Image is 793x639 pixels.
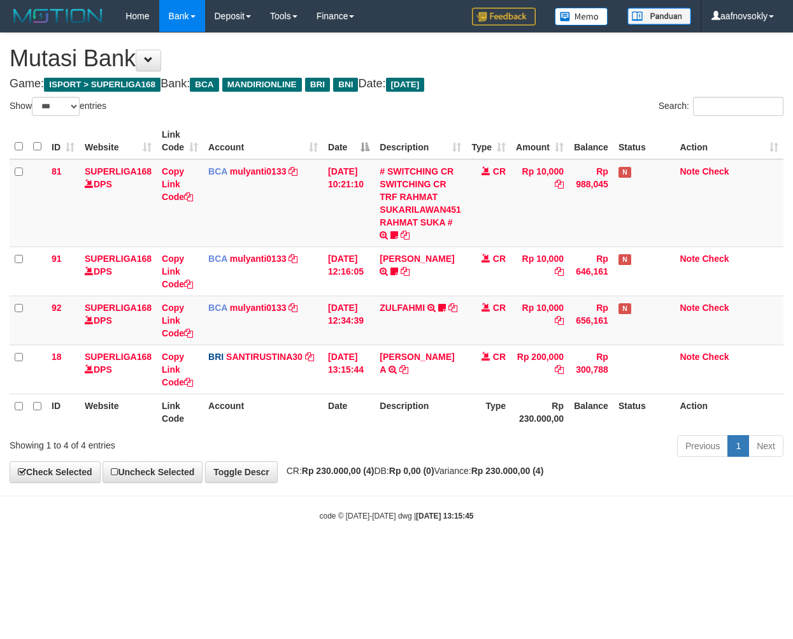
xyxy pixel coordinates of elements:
[85,352,152,362] a: SUPERLIGA168
[659,97,783,116] label: Search:
[375,394,466,430] th: Description
[680,303,699,313] a: Note
[52,352,62,362] span: 18
[680,166,699,176] a: Note
[466,394,511,430] th: Type
[555,179,564,189] a: Copy Rp 10,000 to clipboard
[493,254,506,264] span: CR
[305,352,314,362] a: Copy SANTIRUSTINA30 to clipboard
[380,254,454,264] a: [PERSON_NAME]
[280,466,544,476] span: CR: DB: Variance:
[677,435,728,457] a: Previous
[289,166,297,176] a: Copy mulyanti0133 to clipboard
[613,123,675,159] th: Status
[511,394,569,430] th: Rp 230.000,00
[703,303,729,313] a: Check
[493,352,506,362] span: CR
[205,461,278,483] a: Toggle Descr
[618,303,631,314] span: Has Note
[208,166,227,176] span: BCA
[85,166,152,176] a: SUPERLIGA168
[472,8,536,25] img: Feedback.jpg
[323,123,375,159] th: Date: activate to sort column descending
[208,303,227,313] span: BCA
[401,266,410,276] a: Copy RIYO RAHMAN to clipboard
[10,461,101,483] a: Check Selected
[727,435,749,457] a: 1
[80,247,157,296] td: DPS
[569,159,613,247] td: Rp 988,045
[203,123,323,159] th: Account: activate to sort column ascending
[511,123,569,159] th: Amount: activate to sort column ascending
[80,394,157,430] th: Website
[103,461,203,483] a: Uncheck Selected
[52,303,62,313] span: 92
[448,303,457,313] a: Copy ZULFAHMI to clipboard
[618,167,631,178] span: Has Note
[230,166,287,176] a: mulyanti0133
[555,364,564,375] a: Copy Rp 200,000 to clipboard
[703,166,729,176] a: Check
[44,78,161,92] span: ISPORT > SUPERLIGA168
[386,78,425,92] span: [DATE]
[627,8,691,25] img: panduan.png
[208,352,224,362] span: BRI
[555,266,564,276] a: Copy Rp 10,000 to clipboard
[10,97,106,116] label: Show entries
[289,303,297,313] a: Copy mulyanti0133 to clipboard
[569,394,613,430] th: Balance
[222,78,302,92] span: MANDIRIONLINE
[471,466,544,476] strong: Rp 230.000,00 (4)
[380,352,454,375] a: [PERSON_NAME] A
[80,123,157,159] th: Website: activate to sort column ascending
[323,296,375,345] td: [DATE] 12:34:39
[569,247,613,296] td: Rp 646,161
[511,247,569,296] td: Rp 10,000
[190,78,218,92] span: BCA
[52,254,62,264] span: 91
[10,434,321,452] div: Showing 1 to 4 of 4 entries
[511,159,569,247] td: Rp 10,000
[85,303,152,313] a: SUPERLIGA168
[162,352,193,387] a: Copy Link Code
[675,394,783,430] th: Action
[85,254,152,264] a: SUPERLIGA168
[305,78,330,92] span: BRI
[46,394,80,430] th: ID
[401,230,410,240] a: Copy # SWITCHING CR SWITCHING CR TRF RAHMAT SUKARILAWAN451 RAHMAT SUKA # to clipboard
[380,166,461,227] a: # SWITCHING CR SWITCHING CR TRF RAHMAT SUKARILAWAN451 RAHMAT SUKA #
[693,97,783,116] input: Search:
[323,394,375,430] th: Date
[208,254,227,264] span: BCA
[80,345,157,394] td: DPS
[493,303,506,313] span: CR
[230,254,287,264] a: mulyanti0133
[493,166,506,176] span: CR
[10,46,783,71] h1: Mutasi Bank
[703,352,729,362] a: Check
[52,166,62,176] span: 81
[323,345,375,394] td: [DATE] 13:15:44
[389,466,434,476] strong: Rp 0,00 (0)
[289,254,297,264] a: Copy mulyanti0133 to clipboard
[323,247,375,296] td: [DATE] 12:16:05
[399,364,408,375] a: Copy IRFAN PAUZAN A to clipboard
[748,435,783,457] a: Next
[613,394,675,430] th: Status
[333,78,358,92] span: BNI
[10,6,106,25] img: MOTION_logo.png
[416,512,473,521] strong: [DATE] 13:15:45
[511,345,569,394] td: Rp 200,000
[675,123,783,159] th: Action: activate to sort column ascending
[80,159,157,247] td: DPS
[162,303,193,338] a: Copy Link Code
[320,512,474,521] small: code © [DATE]-[DATE] dwg |
[80,296,157,345] td: DPS
[32,97,80,116] select: Showentries
[555,8,608,25] img: Button%20Memo.svg
[157,394,203,430] th: Link Code
[302,466,375,476] strong: Rp 230.000,00 (4)
[680,254,699,264] a: Note
[162,166,193,202] a: Copy Link Code
[203,394,323,430] th: Account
